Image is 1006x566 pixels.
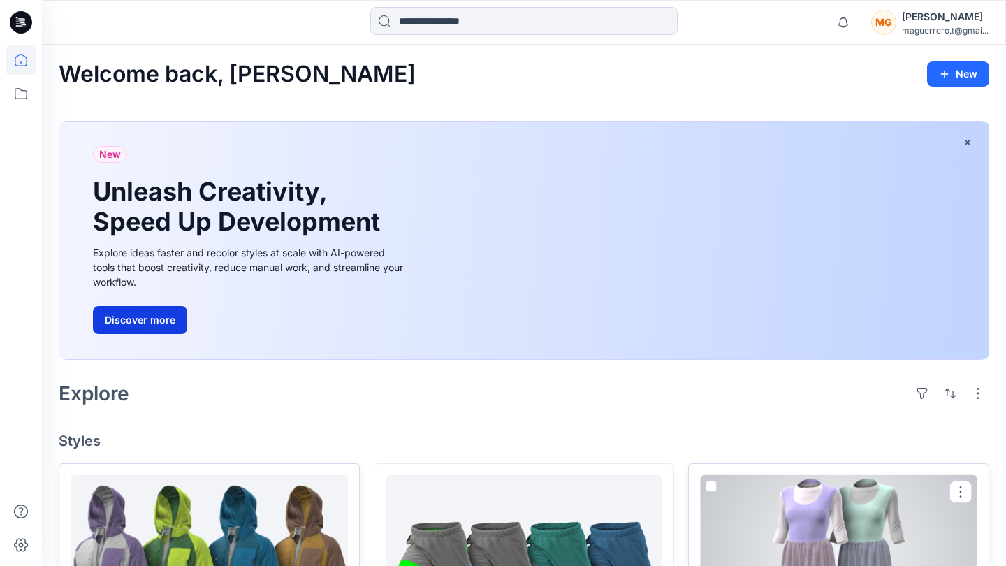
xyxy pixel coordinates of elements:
[59,382,129,405] h2: Explore
[871,10,896,35] div: MG
[93,306,187,334] button: Discover more
[902,8,989,25] div: [PERSON_NAME]
[93,245,407,289] div: Explore ideas faster and recolor styles at scale with AI-powered tools that boost creativity, red...
[927,61,989,87] button: New
[93,177,386,237] h1: Unleash Creativity, Speed Up Development
[93,306,407,334] a: Discover more
[59,433,989,449] h4: Styles
[902,25,989,36] div: maguerrero.t@gmai...
[99,146,121,163] span: New
[59,61,416,87] h2: Welcome back, [PERSON_NAME]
